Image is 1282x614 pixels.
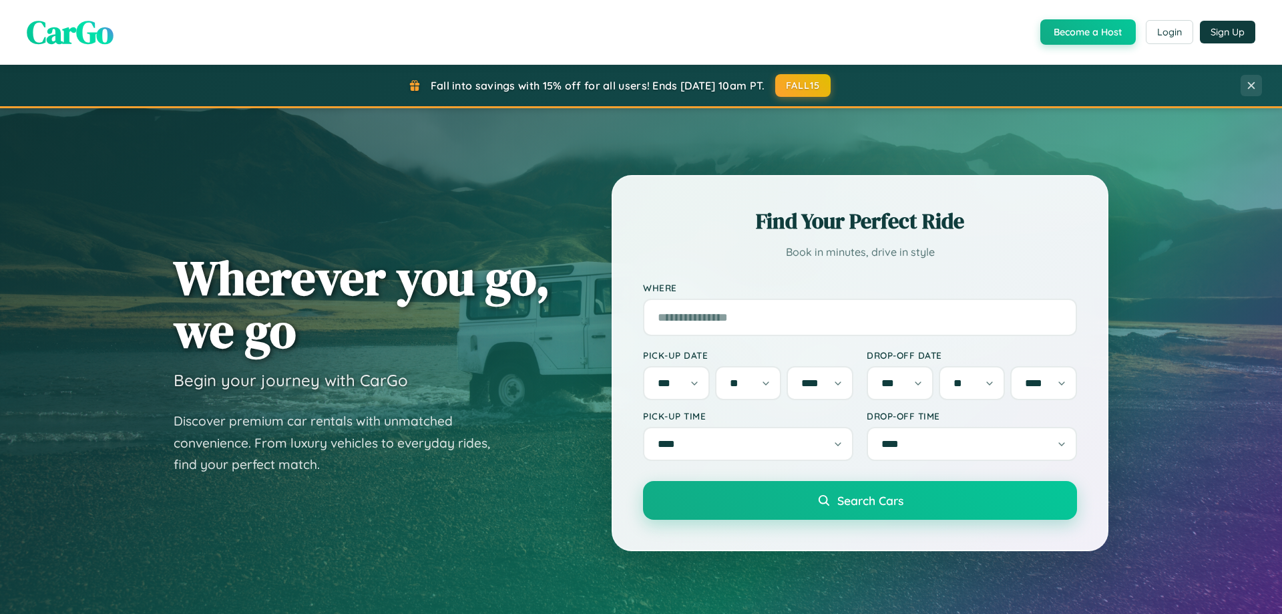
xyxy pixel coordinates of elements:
label: Pick-up Date [643,349,853,361]
button: Login [1146,20,1193,44]
label: Drop-off Date [867,349,1077,361]
p: Book in minutes, drive in style [643,243,1077,262]
button: FALL15 [775,74,831,97]
p: Discover premium car rentals with unmatched convenience. From luxury vehicles to everyday rides, ... [174,410,507,476]
h2: Find Your Perfect Ride [643,206,1077,236]
span: Fall into savings with 15% off for all users! Ends [DATE] 10am PT. [431,79,765,92]
button: Become a Host [1040,19,1136,45]
label: Pick-up Time [643,410,853,422]
label: Drop-off Time [867,410,1077,422]
h1: Wherever you go, we go [174,251,550,357]
label: Where [643,282,1077,293]
span: Search Cars [837,493,903,508]
span: CarGo [27,10,114,54]
button: Search Cars [643,481,1077,520]
button: Sign Up [1200,21,1255,43]
h3: Begin your journey with CarGo [174,370,408,390]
